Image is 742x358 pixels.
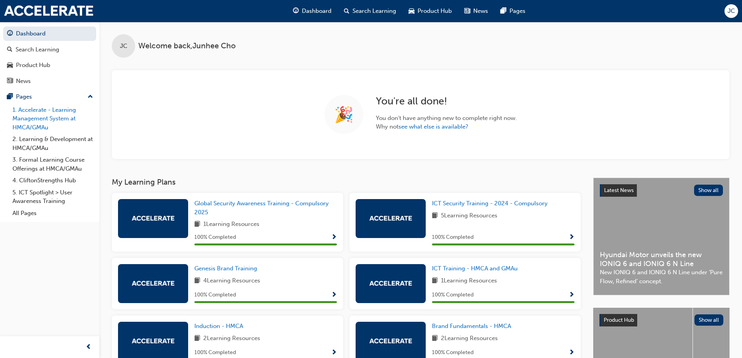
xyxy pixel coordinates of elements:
[402,3,458,19] a: car-iconProduct Hub
[432,264,521,273] a: ICT Training - HMCA and GMAu
[369,216,412,221] img: accelerate-hmca
[194,199,337,217] a: Global Security Awareness Training - Compulsory 2025
[194,291,236,300] span: 100 % Completed
[203,276,260,286] span: 4 Learning Resources
[473,7,488,16] span: News
[569,348,575,358] button: Show Progress
[599,314,723,326] a: Product HubShow all
[3,90,96,104] button: Pages
[432,291,474,300] span: 100 % Completed
[600,184,723,197] a: Latest NewsShow all
[194,322,246,331] a: Induction - HMCA
[432,323,511,330] span: Brand Fundamentals - HMCA
[432,265,518,272] span: ICT Training - HMCA and GMAu
[432,348,474,357] span: 100 % Completed
[432,200,548,207] span: ICT Security Training - 2024 - Compulsory
[604,187,634,194] span: Latest News
[16,92,32,101] div: Pages
[331,290,337,300] button: Show Progress
[352,7,396,16] span: Search Learning
[86,342,92,352] span: prev-icon
[432,276,438,286] span: book-icon
[432,233,474,242] span: 100 % Completed
[9,133,96,154] a: 2. Learning & Development at HMCA/GMAu
[593,178,730,295] a: Latest NewsShow allHyundai Motor unveils the new IONIQ 6 and IONIQ 6 N LineNew IONIQ 6 and IONIQ ...
[432,199,551,208] a: ICT Security Training - 2024 - Compulsory
[569,349,575,356] span: Show Progress
[194,264,260,273] a: Genesis Brand Training
[331,233,337,242] button: Show Progress
[293,6,299,16] span: guage-icon
[287,3,338,19] a: guage-iconDashboard
[344,6,349,16] span: search-icon
[194,276,200,286] span: book-icon
[441,211,497,221] span: 5 Learning Resources
[138,42,236,51] span: Welcome back , Junhee Cho
[7,30,13,37] span: guage-icon
[16,45,59,54] div: Search Learning
[132,339,174,344] img: accelerate-hmca
[194,334,200,344] span: book-icon
[3,58,96,72] a: Product Hub
[132,281,174,286] img: accelerate-hmca
[7,78,13,85] span: news-icon
[600,250,723,268] span: Hyundai Motor unveils the new IONIQ 6 and IONIQ 6 N Line
[9,207,96,219] a: All Pages
[338,3,402,19] a: search-iconSearch Learning
[3,25,96,90] button: DashboardSearch LearningProduct HubNews
[203,220,259,229] span: 1 Learning Resources
[16,77,31,86] div: News
[194,265,257,272] span: Genesis Brand Training
[331,349,337,356] span: Show Progress
[194,200,329,216] span: Global Security Awareness Training - Compulsory 2025
[132,216,174,221] img: accelerate-hmca
[88,92,93,102] span: up-icon
[432,334,438,344] span: book-icon
[441,334,498,344] span: 2 Learning Resources
[203,334,260,344] span: 2 Learning Resources
[369,281,412,286] img: accelerate-hmca
[3,26,96,41] a: Dashboard
[9,154,96,175] a: 3. Formal Learning Course Offerings at HMCA/GMAu
[194,233,236,242] span: 100 % Completed
[694,185,723,196] button: Show all
[369,339,412,344] img: accelerate-hmca
[7,46,12,53] span: search-icon
[9,175,96,187] a: 4. CliftonStrengths Hub
[728,7,735,16] span: JC
[464,6,470,16] span: news-icon
[302,7,331,16] span: Dashboard
[16,61,50,70] div: Product Hub
[112,178,581,187] h3: My Learning Plans
[569,290,575,300] button: Show Progress
[441,276,497,286] span: 1 Learning Resources
[501,6,506,16] span: pages-icon
[4,5,93,16] img: accelerate-hmca
[494,3,532,19] a: pages-iconPages
[398,123,468,130] a: see what else is available?
[376,122,517,131] span: Why not
[600,268,723,286] span: New IONIQ 6 and IONIQ 6 N Line under ‘Pure Flow, Refined’ concept.
[194,323,243,330] span: Induction - HMCA
[724,4,738,18] button: JC
[331,234,337,241] span: Show Progress
[3,74,96,88] a: News
[334,110,354,119] span: 🎉
[418,7,452,16] span: Product Hub
[9,104,96,134] a: 1. Accelerate - Learning Management System at HMCA/GMAu
[120,42,127,51] span: JC
[3,42,96,57] a: Search Learning
[509,7,525,16] span: Pages
[194,348,236,357] span: 100 % Completed
[432,322,514,331] a: Brand Fundamentals - HMCA
[569,292,575,299] span: Show Progress
[7,93,13,101] span: pages-icon
[331,348,337,358] button: Show Progress
[9,187,96,207] a: 5. ICT Spotlight > User Awareness Training
[376,95,517,108] h2: You ' re all done!
[694,314,724,326] button: Show all
[458,3,494,19] a: news-iconNews
[569,233,575,242] button: Show Progress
